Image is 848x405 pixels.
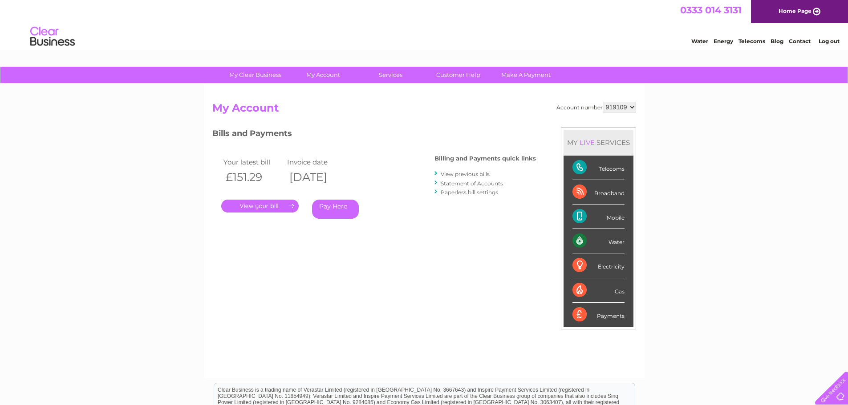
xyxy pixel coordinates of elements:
[441,189,498,196] a: Paperless bill settings
[714,38,733,44] a: Energy
[691,38,708,44] a: Water
[214,5,635,43] div: Clear Business is a trading name of Verastar Limited (registered in [GEOGRAPHIC_DATA] No. 3667643...
[738,38,765,44] a: Telecoms
[556,102,636,112] div: Account number
[422,67,495,83] a: Customer Help
[221,168,285,186] th: £151.29
[285,168,349,186] th: [DATE]
[564,130,633,155] div: MY SERVICES
[219,67,292,83] a: My Clear Business
[285,156,349,168] td: Invoice date
[489,67,563,83] a: Make A Payment
[286,67,360,83] a: My Account
[572,303,625,327] div: Payments
[572,278,625,303] div: Gas
[434,155,536,162] h4: Billing and Payments quick links
[212,102,636,119] h2: My Account
[572,229,625,253] div: Water
[789,38,811,44] a: Contact
[221,200,299,213] a: .
[441,171,490,177] a: View previous bills
[312,200,359,219] a: Pay Here
[354,67,427,83] a: Services
[578,138,596,147] div: LIVE
[680,4,742,16] a: 0333 014 3131
[771,38,783,44] a: Blog
[819,38,840,44] a: Log out
[572,180,625,205] div: Broadband
[572,253,625,278] div: Electricity
[221,156,285,168] td: Your latest bill
[572,156,625,180] div: Telecoms
[441,180,503,187] a: Statement of Accounts
[30,23,75,50] img: logo.png
[572,205,625,229] div: Mobile
[212,127,536,143] h3: Bills and Payments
